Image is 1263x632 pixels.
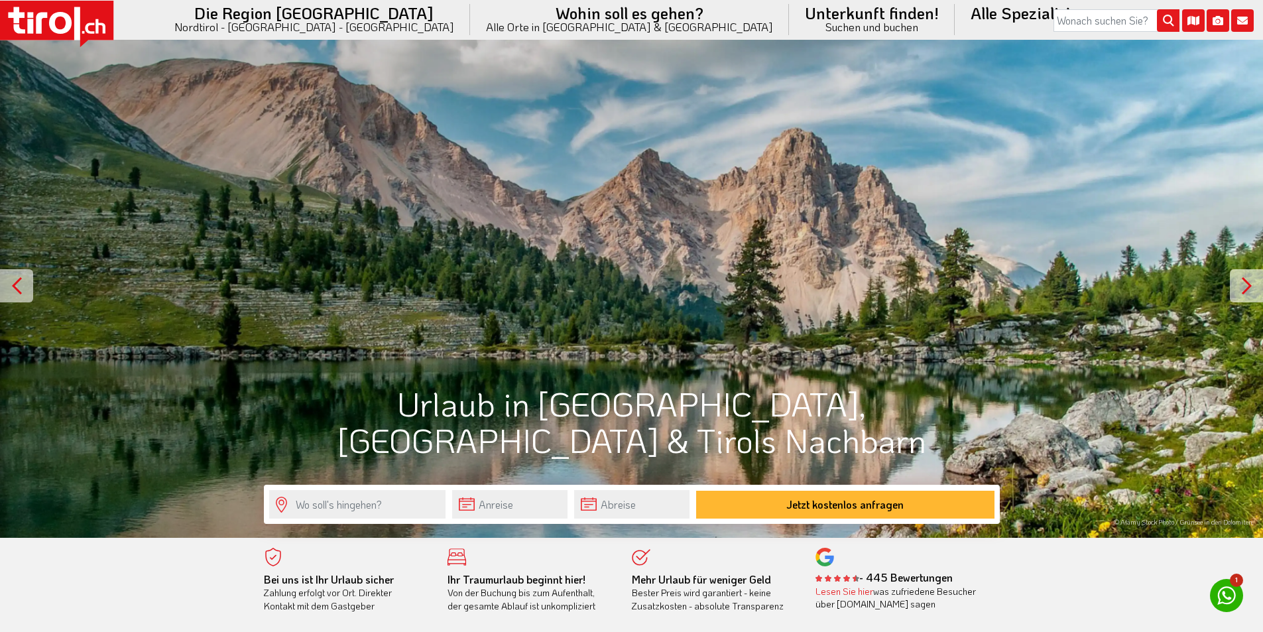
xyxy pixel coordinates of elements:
a: Lesen Sie hier [815,585,873,598]
b: - 445 Bewertungen [815,570,953,584]
input: Wonach suchen Sie? [1053,9,1179,32]
b: Bei uns ist Ihr Urlaub sicher [264,572,394,586]
input: Anreise [452,490,568,519]
div: Von der Buchung bis zum Aufenthalt, der gesamte Ablauf ist unkompliziert [448,573,612,613]
small: Alle Orte in [GEOGRAPHIC_DATA] & [GEOGRAPHIC_DATA] [486,21,773,32]
small: Suchen und buchen [805,21,939,32]
input: Abreise [574,490,690,519]
i: Kontakt [1231,9,1254,32]
b: Ihr Traumurlaub beginnt hier! [448,572,585,586]
b: Mehr Urlaub für weniger Geld [632,572,771,586]
button: Jetzt kostenlos anfragen [696,491,994,519]
i: Fotogalerie [1207,9,1229,32]
div: Zahlung erfolgt vor Ort. Direkter Kontakt mit dem Gastgeber [264,573,428,613]
a: 1 [1210,579,1243,612]
input: Wo soll's hingehen? [269,490,446,519]
i: Karte öffnen [1182,9,1205,32]
small: Nordtirol - [GEOGRAPHIC_DATA] - [GEOGRAPHIC_DATA] [174,21,454,32]
span: 1 [1230,574,1243,587]
div: Bester Preis wird garantiert - keine Zusatzkosten - absolute Transparenz [632,573,796,613]
div: was zufriedene Besucher über [DOMAIN_NAME] sagen [815,585,980,611]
